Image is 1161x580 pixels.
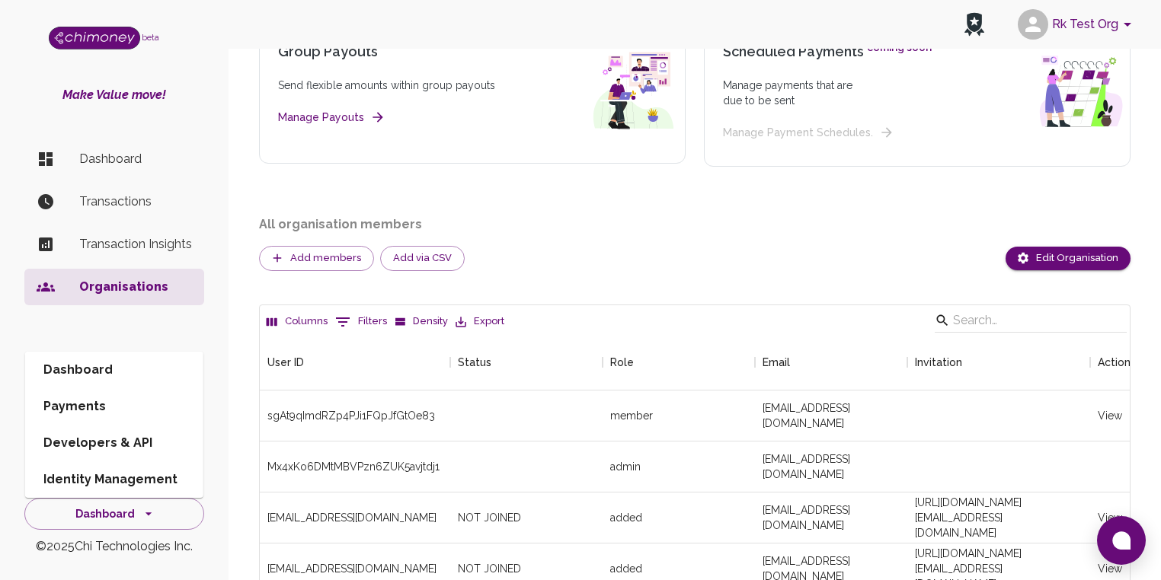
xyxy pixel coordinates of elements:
[452,310,508,333] button: Export
[278,41,423,62] p: Group Payouts
[610,335,634,390] div: Role
[25,461,203,498] li: Identity Management
[763,335,790,390] div: Email
[1097,516,1146,565] button: Open chat window
[260,335,450,390] div: User ID
[380,246,465,271] label: Add via CSV
[755,335,907,390] div: Email
[610,561,642,576] div: added
[763,502,900,533] div: rajugenai@gmail.com
[267,561,437,576] div: rajugenai4@gmail.com
[267,335,304,390] div: User ID
[915,335,962,390] div: Invitation
[25,425,203,461] li: Developers & API
[331,310,391,334] button: Show filters
[610,408,653,423] div: member
[723,41,932,62] p: Scheduled Payments
[267,510,437,525] div: rajugenai@gmail.com
[723,78,869,108] p: Manage payments that are due to be sent
[915,495,1083,540] div: http://sandbox.chimoney.io/team/join/d04282ac-dcab-486b-8188-e4f01834d87b/rajugenai@gmail.com
[259,246,374,271] button: Add members
[79,235,192,253] p: Transaction Insights
[79,150,192,168] p: Dashboard
[1032,43,1130,140] img: business scheduling
[1098,408,1122,423] div: View
[953,308,1104,333] input: Search…
[458,335,491,390] div: Status
[1098,335,1131,390] div: Action
[267,459,440,474] div: Mx4xKo6DMtMBVPzn6ZUK5avjtdj1
[1012,5,1143,44] button: account of current user
[610,459,641,474] div: admin
[25,352,203,388] li: Dashboard
[24,498,204,531] button: Dashboard
[79,193,192,211] p: Transactions
[458,510,521,525] div: NOT JOINED
[278,78,495,93] p: Send flexible amounts within group payouts
[907,335,1090,390] div: Invitation
[587,41,685,139] img: group spend
[25,388,203,425] li: Payments
[259,215,1131,234] h2: All organisation members
[610,510,642,525] div: added
[49,27,140,49] img: Logo
[1006,247,1131,270] button: Edit Organisation
[267,408,435,423] div: sgAt9qImdRZp4PJi1FQpJfGtOe83
[763,400,900,431] div: rajugenai3@gmail.com
[763,451,900,482] div: raju.kolikapogu@innotive.io
[867,41,932,53] sup: coming soon
[1098,510,1122,525] div: View
[1098,561,1122,576] div: View
[935,308,1127,336] div: Search
[450,335,603,390] div: Status
[263,310,331,333] button: Select columns
[603,335,755,390] div: Role
[458,561,521,576] div: NOT JOINED
[142,33,159,42] span: beta
[278,108,382,127] button: Manage Payouts
[79,278,192,296] p: Organisations
[391,310,452,333] button: Density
